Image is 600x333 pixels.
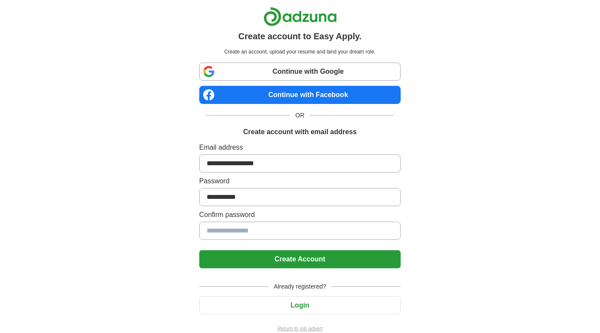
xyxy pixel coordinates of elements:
img: Adzuna logo [264,7,337,26]
a: Login [199,302,401,309]
h1: Create account to Easy Apply. [239,30,362,43]
button: Login [199,296,401,314]
span: OR [290,111,310,120]
a: Continue with Google [199,63,401,81]
label: Password [199,176,401,186]
h1: Create account with email address [243,127,357,137]
a: Continue with Facebook [199,86,401,104]
a: Return to job advert [199,325,401,333]
label: Confirm password [199,210,401,220]
p: Create an account, upload your resume and land your dream role. [201,48,399,56]
span: Already registered? [269,282,331,291]
label: Email address [199,142,401,153]
button: Create Account [199,250,401,268]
